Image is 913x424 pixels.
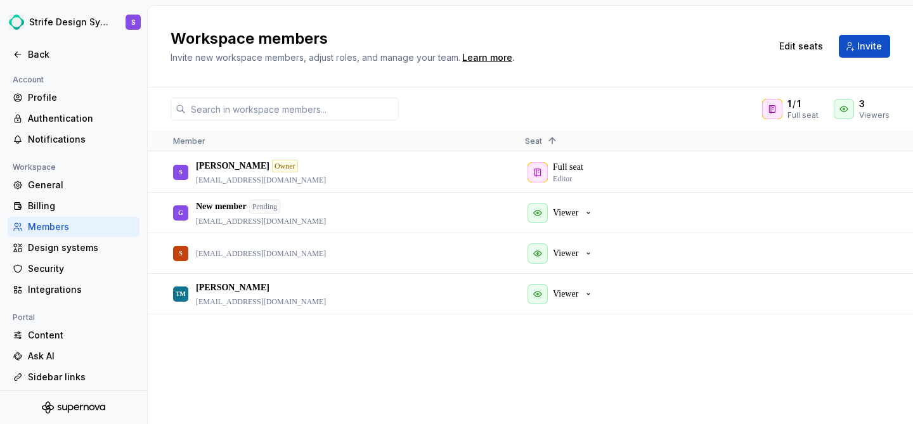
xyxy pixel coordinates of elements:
button: Viewer [525,200,599,226]
button: Viewer [525,281,599,307]
div: Profile [28,91,134,104]
div: Owner [272,160,298,172]
div: TM [176,281,186,306]
div: S [179,241,183,266]
div: Workspace [8,160,61,175]
div: S [131,17,136,27]
span: Edit seats [779,40,823,53]
p: Viewer [553,288,578,300]
a: Security [8,259,139,279]
div: Security [28,262,134,275]
button: Viewer [525,241,599,266]
p: [EMAIL_ADDRESS][DOMAIN_NAME] [196,216,326,226]
a: Authentication [8,108,139,129]
p: Viewer [553,247,578,260]
div: G [178,200,183,225]
span: 1 [797,98,801,110]
div: Strife Design System [29,16,110,29]
div: General [28,179,134,191]
a: General [8,175,139,195]
p: [PERSON_NAME] [196,160,269,172]
p: [PERSON_NAME] [196,281,269,294]
p: [EMAIL_ADDRESS][DOMAIN_NAME] [196,297,326,307]
button: Strife Design SystemS [3,8,145,36]
h2: Workspace members [171,29,756,49]
span: 1 [787,98,791,110]
span: Member [173,136,205,146]
div: Account [8,72,49,87]
button: Invite [839,35,890,58]
span: . [460,53,514,63]
a: Design systems [8,238,139,258]
div: Back [28,48,134,61]
div: / [787,98,819,110]
div: Viewers [859,110,890,120]
span: Invite new workspace members, adjust roles, and manage your team. [171,52,460,63]
div: Design systems [28,241,134,254]
a: Ask AI [8,346,139,366]
div: Notifications [28,133,134,146]
a: Back [8,44,139,65]
div: Portal [8,310,40,325]
span: Seat [525,136,542,146]
input: Search in workspace members... [186,98,399,120]
span: 3 [859,98,865,110]
a: Billing [8,196,139,216]
div: S [179,160,183,184]
div: Authentication [28,112,134,125]
a: Integrations [8,279,139,300]
a: Content [8,325,139,345]
a: Learn more [462,51,512,64]
a: Profile [8,87,139,108]
div: Members [28,221,134,233]
div: Integrations [28,283,134,296]
svg: Supernova Logo [42,401,105,414]
a: Notifications [8,129,139,150]
div: Billing [28,200,134,212]
span: Invite [857,40,882,53]
img: 21b91b01-957f-4e61-960f-db90ae25bf09.png [9,15,24,30]
div: Pending [249,200,280,214]
p: [EMAIL_ADDRESS][DOMAIN_NAME] [196,248,326,259]
div: Sidebar links [28,371,134,383]
button: Edit seats [771,35,831,58]
a: Sidebar links [8,367,139,387]
div: Content [28,329,134,342]
a: Members [8,217,139,237]
p: New member [196,200,247,213]
div: Full seat [787,110,819,120]
p: Viewer [553,207,578,219]
div: Ask AI [28,350,134,363]
p: [EMAIL_ADDRESS][DOMAIN_NAME] [196,175,326,185]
